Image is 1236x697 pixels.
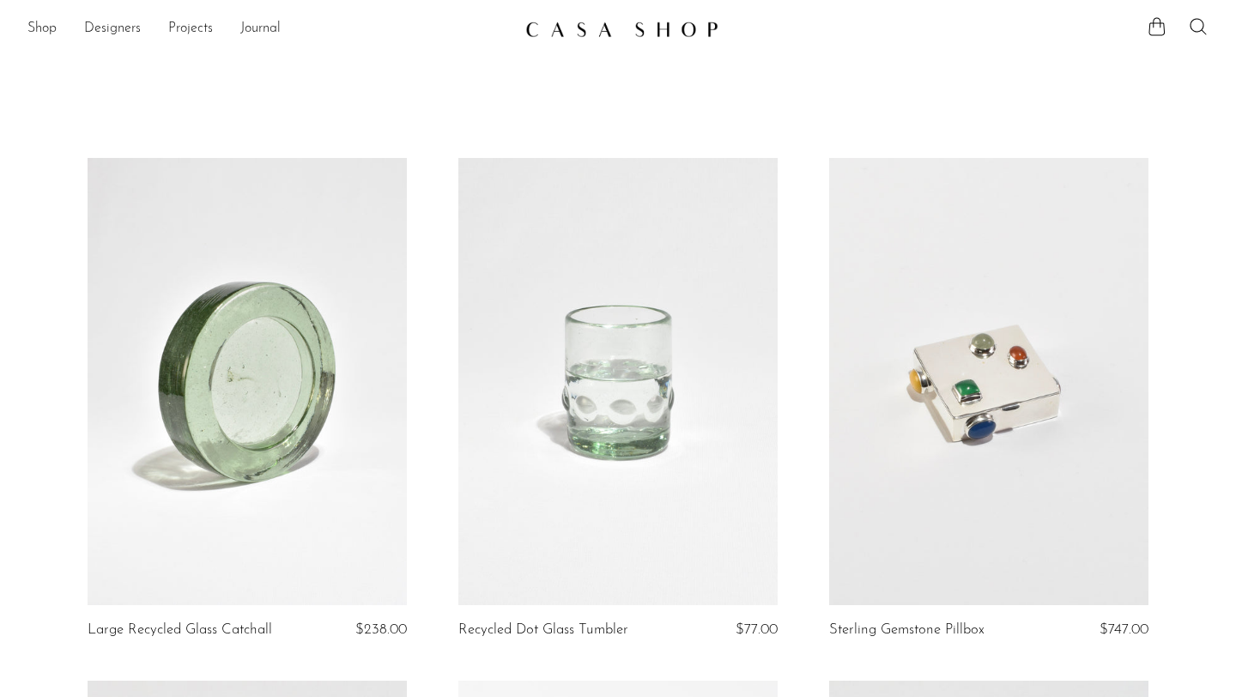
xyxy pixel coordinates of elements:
[458,622,628,638] a: Recycled Dot Glass Tumbler
[240,18,281,40] a: Journal
[829,622,985,638] a: Sterling Gemstone Pillbox
[736,622,778,637] span: $77.00
[27,18,57,40] a: Shop
[168,18,213,40] a: Projects
[84,18,141,40] a: Designers
[355,622,407,637] span: $238.00
[27,15,512,44] ul: NEW HEADER MENU
[1100,622,1148,637] span: $747.00
[27,15,512,44] nav: Desktop navigation
[88,622,272,638] a: Large Recycled Glass Catchall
